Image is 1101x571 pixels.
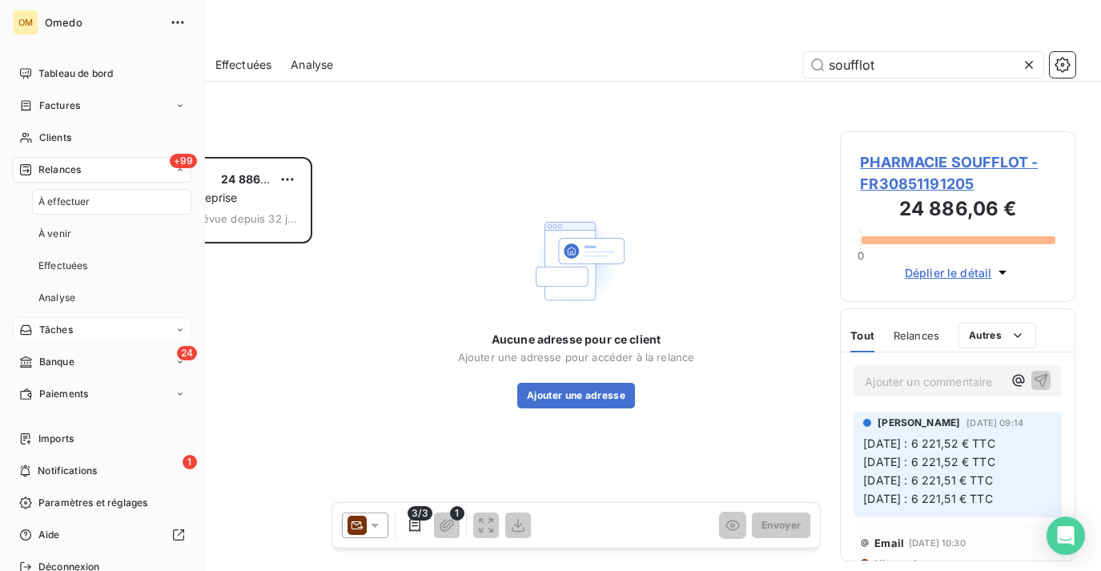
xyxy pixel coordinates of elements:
span: Analyse [38,291,75,305]
span: [PERSON_NAME] [878,416,960,430]
span: [DATE] : 6 221,52 € TTC [DATE] : 6 221,52 € TTC [DATE] : 6 221,51 € TTC [DATE] : 6 221,51 € TTC [863,436,995,505]
span: Effectuées [38,259,88,273]
img: Empty state [525,210,628,312]
span: 24 [177,346,197,360]
a: Aide [13,522,191,548]
button: Déplier le détail [900,263,1016,282]
button: Autres [958,323,1036,348]
span: Imports [38,432,74,446]
span: Tâches [39,323,73,337]
span: 0 [858,249,864,262]
span: prévue depuis 32 jours [191,212,297,225]
span: 1 [183,455,197,469]
span: [DATE] 09:14 [966,418,1023,428]
span: Omedo [45,16,160,29]
span: +99 [170,154,197,168]
span: Paiements [39,387,88,401]
div: OM [13,10,38,35]
span: Effectuées [215,57,272,73]
span: Analyse [291,57,333,73]
h3: 24 886,06 € [860,195,1055,227]
div: Open Intercom Messenger [1047,517,1085,555]
span: Niveau 9 [873,557,918,570]
span: Déplier le détail [905,264,992,281]
span: Aucune adresse pour ce client [492,332,661,348]
span: Relances [894,329,939,342]
span: [DATE] 10:30 [909,538,966,548]
span: 1 [450,506,464,521]
input: Rechercher [803,52,1043,78]
span: Paramètres et réglages [38,496,147,510]
span: Banque [39,355,74,369]
span: PHARMACIE SOUFFLOT - FR30851191205 [860,151,1055,195]
span: Clients [39,131,71,145]
span: Relances [38,163,81,177]
span: Notifications [38,464,97,478]
span: Factures [39,99,80,113]
button: Ajouter une adresse [517,383,635,408]
span: Aide [38,528,60,542]
span: 24 886,06 € [221,172,290,186]
span: Tout [850,329,874,342]
span: Email [874,537,904,549]
span: À venir [38,227,71,241]
span: Tableau de bord [38,66,113,81]
span: 3/3 [408,506,432,521]
span: À effectuer [38,195,90,209]
span: Ajouter une adresse pour accéder à la relance [458,351,695,364]
button: Envoyer [752,513,810,538]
